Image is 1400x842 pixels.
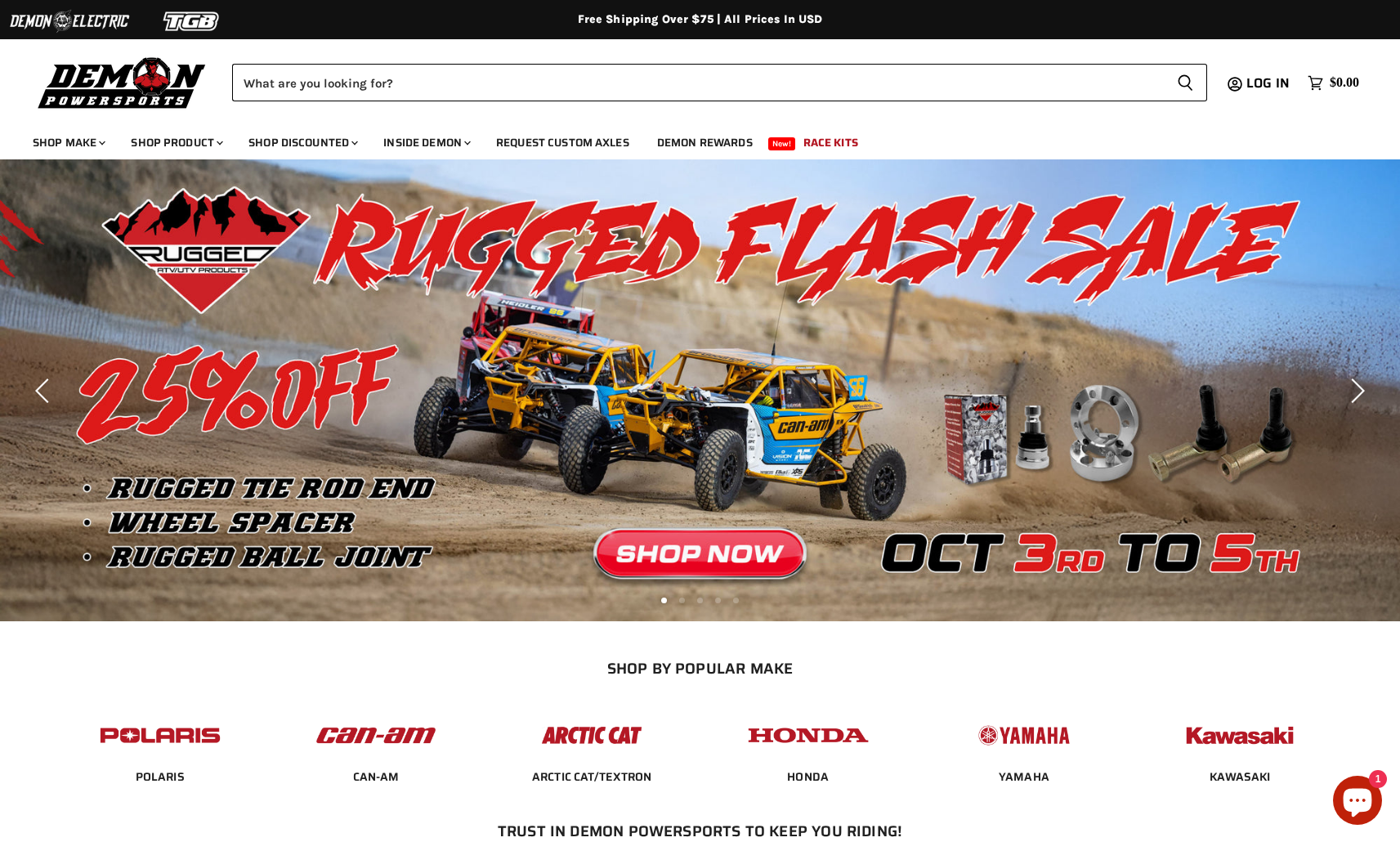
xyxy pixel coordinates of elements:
[85,822,1315,840] h2: Trust In Demon Powersports To Keep You Riding!
[999,769,1049,784] a: YAMAHA
[131,6,253,37] img: TGB Logo 2
[999,769,1049,786] span: YAMAHA
[745,710,872,760] img: POPULAR_MAKE_logo_4_4923a504-4bac-4306-a1be-165a52280178.jpg
[715,598,721,603] li: Page dot 4
[232,64,1164,101] input: Search
[232,64,1207,101] form: Product
[528,710,655,760] img: POPULAR_MAKE_logo_3_027535af-6171-4c5e-a9bc-f0eccd05c5d6.jpg
[136,769,185,784] a: POLARIS
[661,598,667,603] li: Page dot 1
[733,598,739,603] li: Page dot 5
[20,119,1355,159] ul: Main menu
[119,126,233,159] a: Shop Product
[1299,71,1367,95] a: $0.00
[136,769,185,786] span: POLARIS
[1246,73,1290,93] span: Log in
[33,53,212,111] img: Demon Powersports
[353,769,400,786] span: CAN-AM
[20,126,115,159] a: Shop Make
[371,126,481,159] a: Inside Demon
[960,710,1088,760] img: POPULAR_MAKE_logo_5_20258e7f-293c-4aac-afa8-159eaa299126.jpg
[1210,769,1270,786] span: KAWASAKI
[1210,769,1270,784] a: KAWASAKI
[697,598,703,603] li: Page dot 3
[787,769,829,784] a: HONDA
[1164,64,1207,101] button: Search
[768,137,796,150] span: New!
[96,710,224,760] img: POPULAR_MAKE_logo_2_dba48cf1-af45-46d4-8f73-953a0f002620.jpg
[8,6,131,37] img: Demon Electric Logo 2
[679,598,685,603] li: Page dot 2
[1339,374,1371,407] button: Next
[787,769,829,786] span: HONDA
[47,12,1354,27] div: Free Shipping Over $75 | All Prices In USD
[236,126,368,159] a: Shop Discounted
[1328,776,1387,829] inbox-online-store-chat: Shopify online store chat
[532,769,652,784] a: ARCTIC CAT/TEXTRON
[791,126,870,159] a: Race Kits
[1330,75,1359,91] span: $0.00
[353,769,400,784] a: CAN-AM
[312,710,440,760] img: POPULAR_MAKE_logo_1_adc20308-ab24-48c4-9fac-e3c1a623d575.jpg
[645,126,765,159] a: Demon Rewards
[532,769,652,786] span: ARCTIC CAT/TEXTRON
[1176,710,1304,760] img: POPULAR_MAKE_logo_6_76e8c46f-2d1e-4ecc-b320-194822857d41.jpg
[484,126,642,159] a: Request Custom Axles
[1239,76,1299,91] a: Log in
[66,660,1334,677] h2: SHOP BY POPULAR MAKE
[29,374,61,407] button: Previous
